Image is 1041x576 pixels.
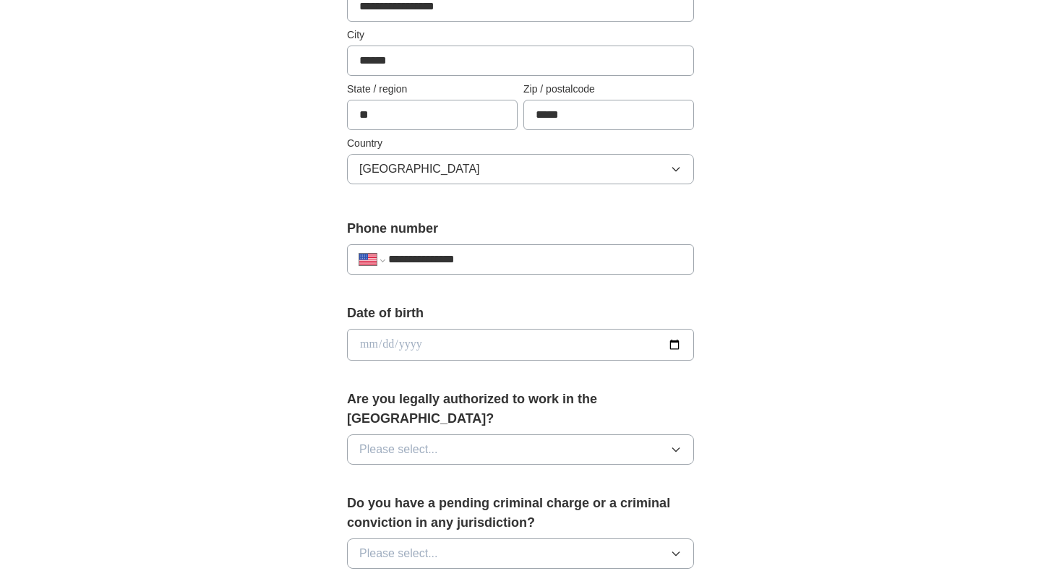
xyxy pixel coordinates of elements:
label: Phone number [347,219,694,238]
button: [GEOGRAPHIC_DATA] [347,154,694,184]
label: Date of birth [347,304,694,323]
label: Do you have a pending criminal charge or a criminal conviction in any jurisdiction? [347,494,694,533]
span: [GEOGRAPHIC_DATA] [359,160,480,178]
label: Country [347,136,694,151]
span: Please select... [359,441,438,458]
label: State / region [347,82,518,97]
label: City [347,27,694,43]
button: Please select... [347,538,694,569]
span: Please select... [359,545,438,562]
label: Are you legally authorized to work in the [GEOGRAPHIC_DATA]? [347,390,694,429]
label: Zip / postalcode [523,82,694,97]
button: Please select... [347,434,694,465]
